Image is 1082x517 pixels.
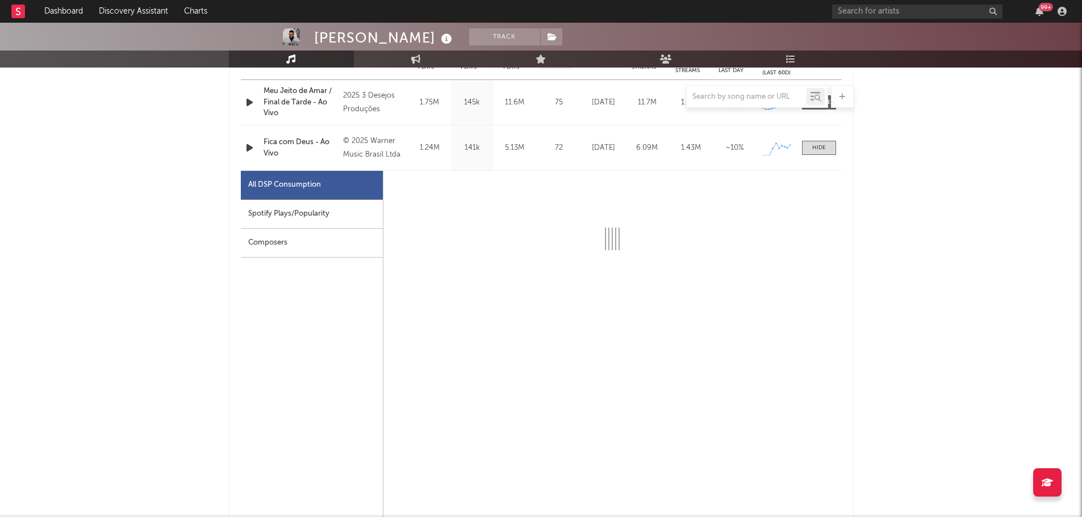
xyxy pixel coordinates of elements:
div: 99 + [1039,3,1053,11]
div: 1.24M [411,142,448,154]
div: 141k [454,142,491,154]
div: Spotify Plays/Popularity [241,200,383,229]
div: 6.09M [628,142,666,154]
button: 99+ [1035,7,1043,16]
input: Search by song name or URL [687,93,807,102]
div: [DATE] [584,142,623,154]
a: Fica com Deus - Ao Vivo [264,137,338,159]
div: 72 [539,142,579,154]
div: ~ 10 % [716,142,754,154]
div: Composers [241,229,383,258]
div: [PERSON_NAME] [314,28,455,47]
div: 1.43M [672,142,710,154]
div: © 2025 Warner Music Brasil Ltda. [343,134,405,162]
div: All DSP Consumption [241,171,383,200]
button: Track [469,28,540,45]
div: 5.13M [496,142,533,154]
div: All DSP Consumption [248,178,321,192]
input: Search for artists [832,5,1002,19]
